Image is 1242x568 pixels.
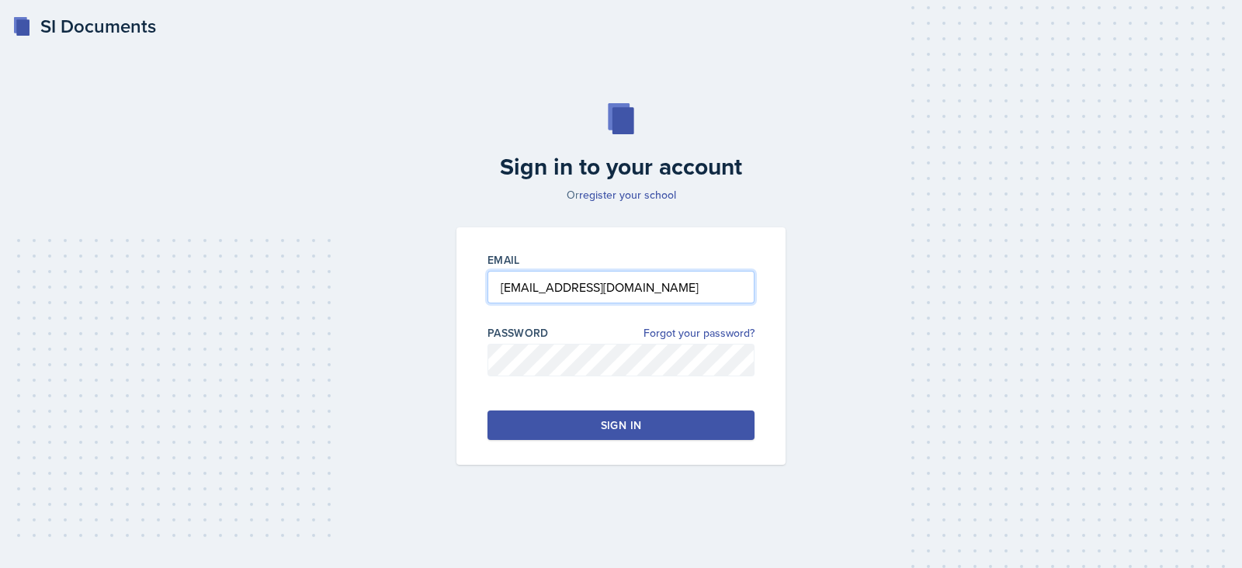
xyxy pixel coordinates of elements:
a: register your school [579,187,676,203]
label: Password [487,325,549,341]
button: Sign in [487,410,755,440]
div: Sign in [601,417,641,433]
p: Or [447,187,795,203]
a: Forgot your password? [644,325,755,341]
h2: Sign in to your account [447,153,795,181]
a: SI Documents [12,12,156,40]
input: Email [487,271,755,303]
label: Email [487,252,520,268]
